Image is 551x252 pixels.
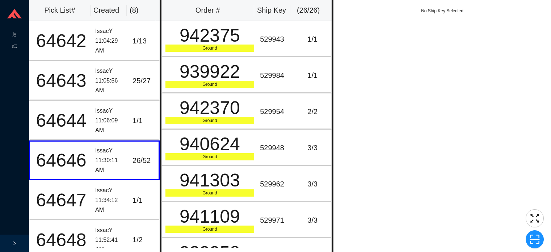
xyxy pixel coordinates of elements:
[95,196,127,215] div: 11:34:12 AM
[165,26,255,45] div: 942375
[95,36,127,55] div: 11:04:29 AM
[165,135,255,153] div: 940624
[95,66,127,76] div: IssacY
[260,142,291,154] div: 529948
[293,4,324,16] div: ( 26 / 26 )
[260,33,291,45] div: 529943
[297,70,328,81] div: 1 / 1
[297,178,328,190] div: 3 / 3
[33,231,89,249] div: 64648
[165,189,255,197] div: Ground
[33,112,89,130] div: 64644
[165,171,255,189] div: 941303
[165,45,255,52] div: Ground
[95,226,127,235] div: IssacY
[95,76,127,95] div: 11:05:56 AM
[260,178,291,190] div: 529962
[165,99,255,117] div: 942370
[95,146,127,156] div: IssacY
[260,214,291,226] div: 529971
[260,70,291,81] div: 529984
[165,207,255,226] div: 941109
[260,106,291,118] div: 529954
[526,209,544,227] button: fullscreen
[165,63,255,81] div: 939922
[165,153,255,160] div: Ground
[95,26,127,36] div: IssacY
[95,156,127,175] div: 11:30:11 AM
[33,32,89,50] div: 64642
[133,35,155,47] div: 1 / 13
[526,230,544,248] button: scan
[133,194,155,206] div: 1 / 1
[133,155,155,167] div: 26 / 52
[130,4,153,16] div: ( 8 )
[95,106,127,116] div: IssacY
[133,115,155,127] div: 1 / 1
[333,7,551,14] div: No Ship Key Selected
[95,116,127,135] div: 11:06:09 AM
[95,186,127,196] div: IssacY
[297,106,328,118] div: 2 / 2
[133,75,155,87] div: 25 / 27
[165,81,255,88] div: Ground
[297,33,328,45] div: 1 / 1
[33,191,89,209] div: 64647
[297,142,328,154] div: 3 / 3
[297,214,328,226] div: 3 / 3
[33,72,89,90] div: 64643
[526,213,543,224] span: fullscreen
[12,241,17,245] span: right
[165,117,255,124] div: Ground
[33,151,89,169] div: 64646
[133,234,155,246] div: 1 / 2
[526,234,543,245] span: scan
[165,226,255,233] div: Ground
